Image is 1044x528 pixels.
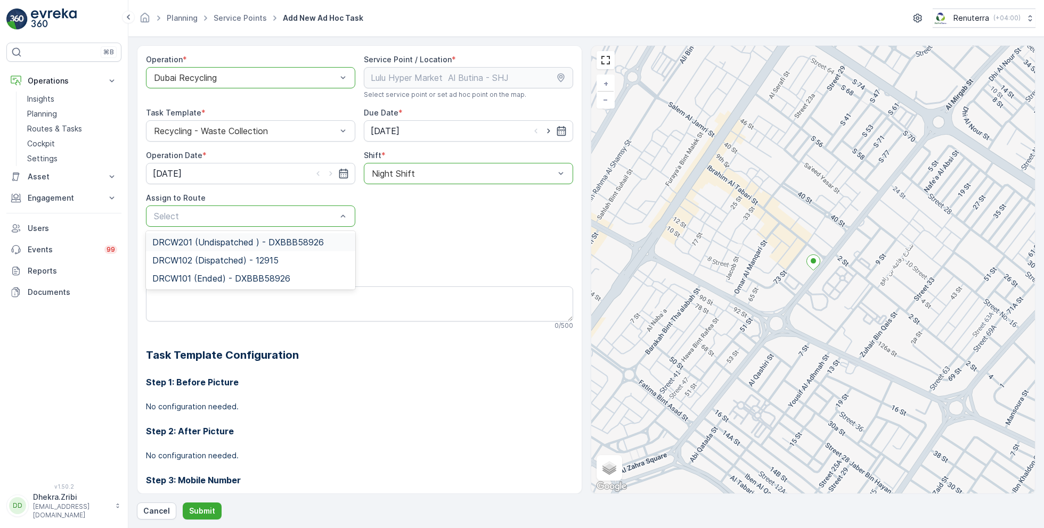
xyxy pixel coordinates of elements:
div: DD [9,497,26,514]
a: View Fullscreen [598,52,614,68]
span: + [603,79,608,88]
h3: Step 2: After Picture [146,425,573,438]
span: − [603,95,608,104]
p: Select [154,210,337,222]
p: Planning [27,109,57,119]
p: ⌘B [103,48,114,56]
p: Documents [28,287,117,298]
img: logo_light-DOdMpM7g.png [31,9,77,30]
img: Screenshot_2024-07-26_at_13.33.01.png [933,12,949,24]
p: Dhekra.Zribi [33,492,110,502]
p: Reports [28,266,117,276]
h3: Step 1: Before Picture [146,376,573,389]
a: Zoom In [598,76,614,92]
button: Asset [6,166,121,187]
label: Shift [364,151,381,160]
a: Documents [6,282,121,303]
a: Homepage [139,16,151,25]
a: Users [6,218,121,239]
span: DRCW101 (Ended) - DXBBB58926 [152,274,290,283]
label: Due Date [364,108,398,117]
a: Cockpit [23,136,121,151]
label: Operation [146,55,183,64]
p: 99 [107,245,115,254]
label: Task Template [146,108,201,117]
p: ( +04:00 ) [993,14,1021,22]
a: Zoom Out [598,92,614,108]
p: Renuterra [953,13,989,23]
p: Cockpit [27,138,55,149]
span: DRCW201 (Undispatched ) - DXBBB58926 [152,237,324,247]
a: Insights [23,92,121,106]
button: Cancel [137,502,176,519]
h3: Step 3: Mobile Number [146,474,573,486]
p: [EMAIL_ADDRESS][DOMAIN_NAME] [33,502,110,519]
p: Events [28,244,98,255]
label: Assign to Route [146,193,206,202]
a: Routes & Tasks [23,121,121,136]
a: Planning [23,106,121,121]
h2: Task Template Configuration [146,347,573,363]
input: dd/mm/yyyy [364,120,573,142]
a: Layers [598,456,621,480]
p: Operations [28,76,100,86]
button: DDDhekra.Zribi[EMAIL_ADDRESS][DOMAIN_NAME] [6,492,121,519]
input: dd/mm/yyyy [146,163,355,184]
a: Service Points [214,13,267,22]
button: Submit [183,502,222,519]
span: v 1.50.2 [6,483,121,490]
p: Submit [189,506,215,516]
span: Select service point or set ad hoc point on the map. [364,90,526,99]
p: Asset [28,171,100,182]
p: Cancel [143,506,170,516]
p: Users [28,223,117,234]
p: Settings [27,153,58,164]
p: Routes & Tasks [27,123,82,134]
label: Operation Date [146,151,202,160]
span: DRCW102 (Dispatched) - 12915 [152,255,279,265]
img: logo [6,9,28,30]
button: Engagement [6,187,121,209]
a: Planning [167,13,198,22]
span: Add New Ad Hoc Task [281,13,365,23]
a: Events99 [6,239,121,260]
img: Google [594,480,629,493]
button: Renuterra(+04:00) [933,9,1035,28]
label: Service Point / Location [364,55,452,64]
input: Lulu Hyper Market Al Butina - SHJ [364,67,573,88]
p: Engagement [28,193,100,203]
p: 0 / 500 [554,321,573,330]
p: Insights [27,94,54,104]
a: Open this area in Google Maps (opens a new window) [594,480,629,493]
p: No configuration needed. [146,401,573,412]
p: No configuration needed. [146,450,573,461]
a: Settings [23,151,121,166]
a: Reports [6,260,121,282]
button: Operations [6,70,121,92]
